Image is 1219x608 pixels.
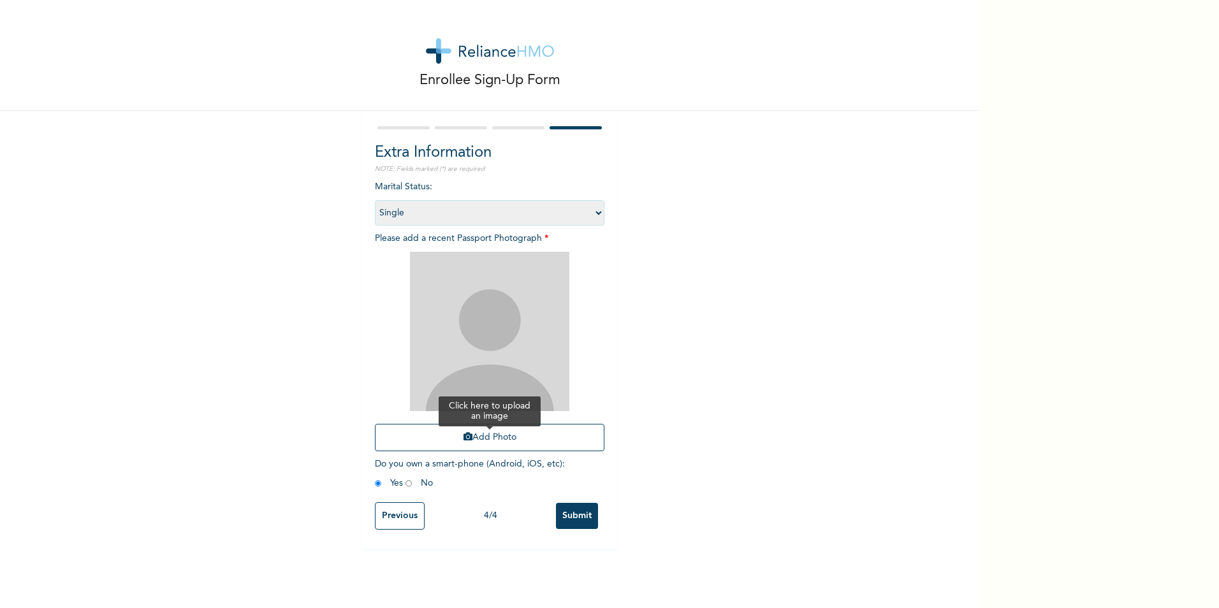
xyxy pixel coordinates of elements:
input: Submit [556,503,598,529]
p: Enrollee Sign-Up Form [420,70,560,91]
span: Do you own a smart-phone (Android, iOS, etc) : Yes No [375,460,565,488]
img: logo [426,38,554,64]
img: Crop [410,252,569,411]
span: Marital Status : [375,182,604,217]
h2: Extra Information [375,141,604,164]
p: NOTE: Fields marked (*) are required [375,164,604,174]
button: Add Photo [375,424,604,451]
input: Previous [375,502,425,530]
span: Please add a recent Passport Photograph [375,234,604,458]
div: 4 / 4 [425,509,556,523]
